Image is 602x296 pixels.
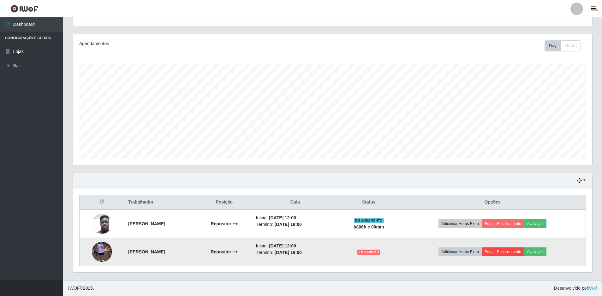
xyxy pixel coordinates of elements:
a: iWof [588,286,597,291]
button: Day [545,40,561,51]
span: © 2025 . [68,285,94,292]
strong: [PERSON_NAME] [128,221,165,226]
button: Forçar Encerramento [482,219,524,228]
button: Month [560,40,581,51]
strong: [PERSON_NAME] [128,249,165,254]
img: 1755799351460.jpeg [92,234,112,270]
strong: há 06 h e 00 min [354,224,384,229]
time: [DATE] 18:00 [275,222,302,227]
li: Término: [256,221,335,228]
time: [DATE] 12:00 [269,215,296,220]
th: Opções [399,195,586,210]
button: Avaliação [524,219,546,228]
img: 1752240503599.jpeg [92,210,112,237]
li: Término: [256,249,335,256]
strong: Repositor ++ [211,221,238,226]
button: Adicionar Horas Extra [438,247,482,256]
div: Agendamentos [79,40,285,47]
th: Data [252,195,338,210]
span: IWOF [68,286,80,291]
time: [DATE] 18:00 [275,250,302,255]
span: EM REVISÃO [357,250,380,255]
button: Adicionar Horas Extra [438,219,482,228]
img: CoreUI Logo [10,5,39,13]
span: Desenvolvido por [554,285,597,292]
span: EM ANDAMENTO [354,218,384,223]
button: Avaliação [524,247,546,256]
th: Trabalhador [124,195,196,210]
th: Posição [196,195,252,210]
strong: Repositor ++ [211,249,238,254]
div: First group [545,40,581,51]
time: [DATE] 12:00 [269,243,296,248]
li: Início: [256,243,335,249]
th: Status [338,195,399,210]
div: Toolbar with button groups [545,40,586,51]
button: Forçar Encerramento [482,247,524,256]
li: Início: [256,215,335,221]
